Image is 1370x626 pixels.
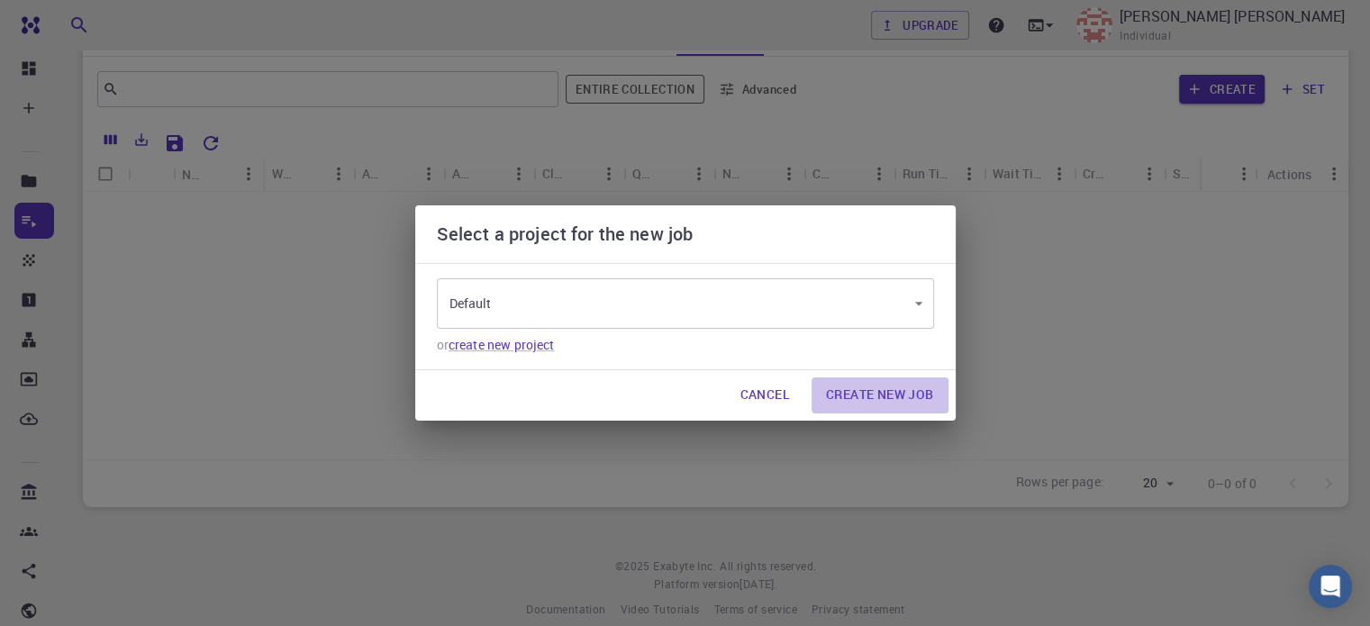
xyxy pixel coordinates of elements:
span: Support [36,13,101,29]
button: Create New Job [812,377,948,413]
div: Open Intercom Messenger [1309,565,1352,608]
p: or [437,336,934,354]
button: Cancel [725,377,803,413]
div: Default [437,284,934,324]
a: create new project [449,336,555,353]
h6: Select a project for the new job [437,220,694,249]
